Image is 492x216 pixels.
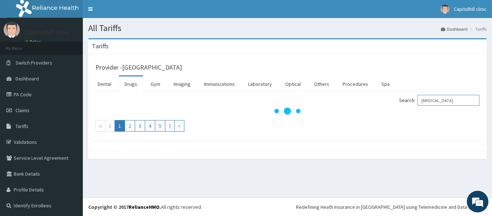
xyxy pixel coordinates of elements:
img: User Image [440,5,449,14]
span: Tariffs [15,123,28,129]
input: Search: [417,95,479,106]
h3: Provider - [GEOGRAPHIC_DATA] [95,64,182,71]
textarea: Type your message and hit 'Enter' [4,141,137,167]
a: Go to previous page [105,120,115,132]
p: Capitolhill clinic [25,29,70,36]
svg: audio-loading [273,97,302,125]
a: Spa [376,76,395,92]
footer: All rights reserved. [83,198,492,216]
a: Go to page number 2 [125,120,135,132]
a: Go to next page [165,120,175,132]
a: Imaging [168,76,196,92]
a: Go to page number 1 [115,120,125,132]
a: Go to page number 5 [155,120,165,132]
label: Search: [399,95,479,106]
a: Go to page number 4 [145,120,155,132]
h3: Tariffs [92,43,109,49]
span: We're online! [42,63,99,136]
span: Claims [15,107,30,114]
div: Chat with us now [37,40,121,50]
img: d_794563401_company_1708531726252_794563401 [13,36,29,54]
img: User Image [4,22,20,38]
a: Laboratory [242,76,278,92]
a: Dashboard [441,26,468,32]
a: RelianceHMO [129,204,160,210]
a: Procedures [337,76,374,92]
li: Tariffs [468,26,487,32]
span: Switch Providers [15,59,52,66]
span: Dashboard [15,75,39,82]
h1: All Tariffs [88,23,487,33]
a: Drugs [119,76,143,92]
a: Optical [279,76,307,92]
span: Capitolhill clinic [454,6,487,12]
div: Redefining Heath Insurance in [GEOGRAPHIC_DATA] using Telemedicine and Data Science! [296,203,487,211]
div: Minimize live chat window [118,4,135,21]
strong: Copyright © 2017 . [88,204,161,210]
a: Go to last page [174,120,184,132]
a: Go to page number 3 [135,120,145,132]
a: Others [308,76,335,92]
a: Immunizations [198,76,241,92]
a: Go to first page [95,120,106,132]
a: Gym [145,76,166,92]
a: Online [25,39,43,44]
a: Dental [92,76,117,92]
